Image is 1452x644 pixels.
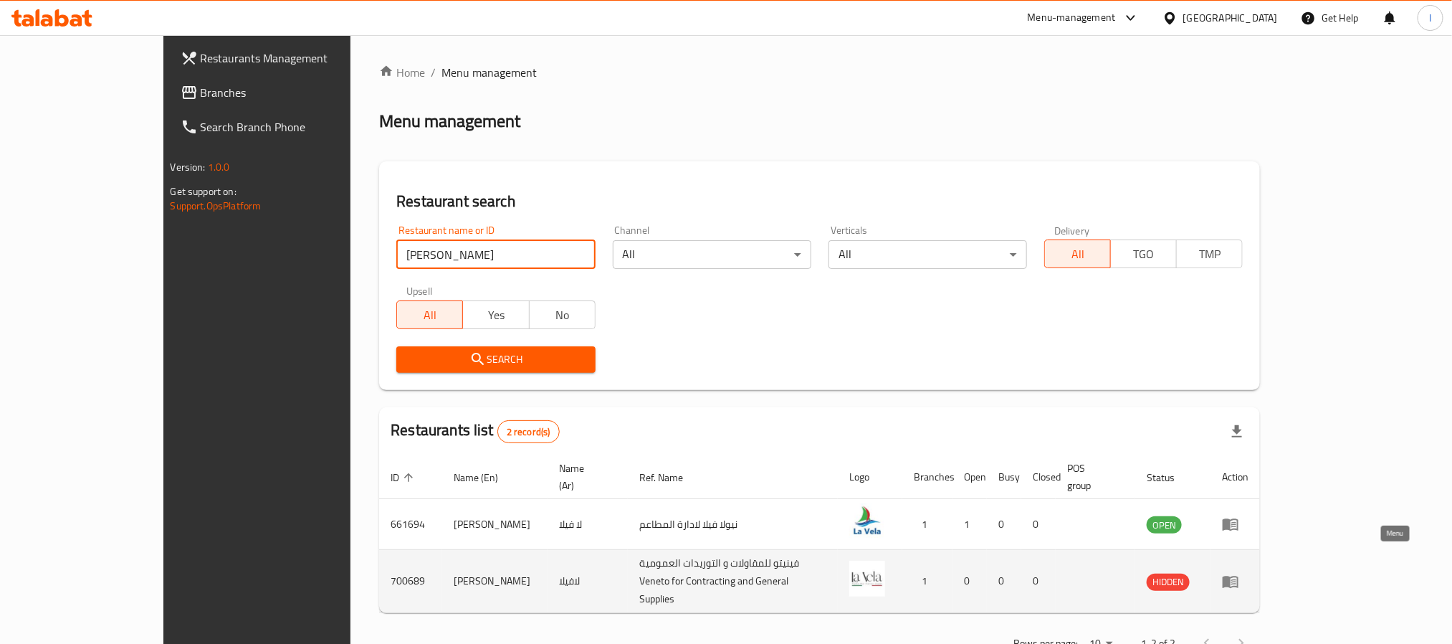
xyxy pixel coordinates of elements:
[379,455,1260,613] table: enhanced table
[1429,10,1431,26] span: I
[396,300,463,329] button: All
[535,305,590,326] span: No
[431,64,436,81] li: /
[442,550,548,613] td: [PERSON_NAME]
[1054,225,1090,235] label: Delivery
[1067,460,1118,494] span: POS group
[391,420,559,443] h2: Restaurants list
[462,300,529,329] button: Yes
[1220,415,1254,449] div: Export file
[902,499,952,550] td: 1
[396,191,1243,212] h2: Restaurant search
[838,455,902,499] th: Logo
[1044,240,1111,268] button: All
[529,300,596,329] button: No
[548,499,628,550] td: لا فيلا
[1147,574,1190,590] span: HIDDEN
[403,305,457,326] span: All
[169,41,406,75] a: Restaurants Management
[169,75,406,110] a: Branches
[548,550,628,613] td: لافيلا
[902,550,952,613] td: 1
[639,469,702,486] span: Ref. Name
[497,420,560,443] div: Total records count
[1222,516,1248,533] div: Menu
[171,158,206,176] span: Version:
[1051,244,1105,265] span: All
[1147,517,1182,534] span: OPEN
[1028,9,1116,27] div: Menu-management
[379,550,442,613] td: 700689
[406,286,433,296] label: Upsell
[952,455,987,499] th: Open
[1183,10,1278,26] div: [GEOGRAPHIC_DATA]
[201,84,394,101] span: Branches
[828,240,1027,269] div: All
[902,455,952,499] th: Branches
[628,550,838,613] td: فينيتو للمقاولات و التوريدات العمومية Veneto for Contracting and General Supplies
[987,550,1021,613] td: 0
[628,499,838,550] td: نيولا فيلا لادارة المطاعم
[1021,550,1056,613] td: 0
[391,469,418,486] span: ID
[987,499,1021,550] td: 0
[169,110,406,144] a: Search Branch Phone
[1183,244,1237,265] span: TMP
[1110,240,1177,268] button: TGO
[396,346,595,373] button: Search
[559,460,611,494] span: Name (Ar)
[613,240,811,269] div: All
[171,182,237,201] span: Get support on:
[1021,455,1056,499] th: Closed
[1147,574,1190,591] div: HIDDEN
[849,503,885,539] img: La Vela
[952,499,987,550] td: 1
[469,305,523,326] span: Yes
[379,499,442,550] td: 661694
[1147,516,1182,534] div: OPEN
[1021,499,1056,550] td: 0
[208,158,230,176] span: 1.0.0
[379,110,520,133] h2: Menu management
[171,196,262,215] a: Support.OpsPlatform
[987,455,1021,499] th: Busy
[454,469,517,486] span: Name (En)
[952,550,987,613] td: 0
[441,64,537,81] span: Menu management
[849,561,885,597] img: La Vela
[408,351,583,369] span: Search
[1147,469,1193,486] span: Status
[201,49,394,67] span: Restaurants Management
[396,240,595,269] input: Search for restaurant name or ID..
[498,425,559,439] span: 2 record(s)
[1210,455,1260,499] th: Action
[442,499,548,550] td: [PERSON_NAME]
[1176,240,1243,268] button: TMP
[201,118,394,136] span: Search Branch Phone
[379,64,1260,81] nav: breadcrumb
[1117,244,1171,265] span: TGO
